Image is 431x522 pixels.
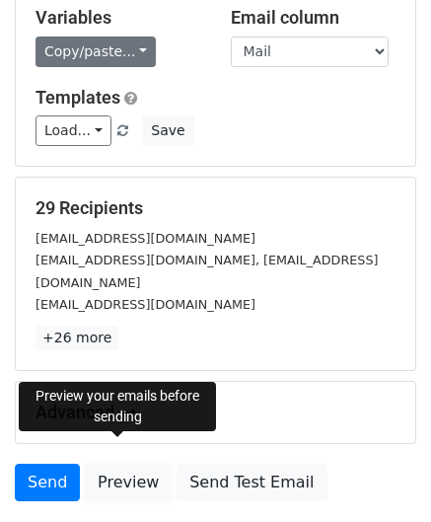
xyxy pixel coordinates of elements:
a: Copy/paste... [36,37,156,67]
small: [EMAIL_ADDRESS][DOMAIN_NAME] [36,297,255,312]
div: Preview your emails before sending [19,382,216,431]
a: Preview [85,464,172,501]
small: [EMAIL_ADDRESS][DOMAIN_NAME] [36,231,255,246]
a: Send Test Email [177,464,326,501]
a: Templates [36,87,120,108]
a: +26 more [36,326,118,350]
h5: Variables [36,7,201,29]
div: Tiện ích trò chuyện [332,427,431,522]
a: Load... [36,115,111,146]
h5: 29 Recipients [36,197,395,219]
iframe: Chat Widget [332,427,431,522]
h5: Email column [231,7,396,29]
a: Send [15,464,80,501]
button: Save [142,115,193,146]
small: [EMAIL_ADDRESS][DOMAIN_NAME], [EMAIL_ADDRESS][DOMAIN_NAME] [36,253,378,290]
